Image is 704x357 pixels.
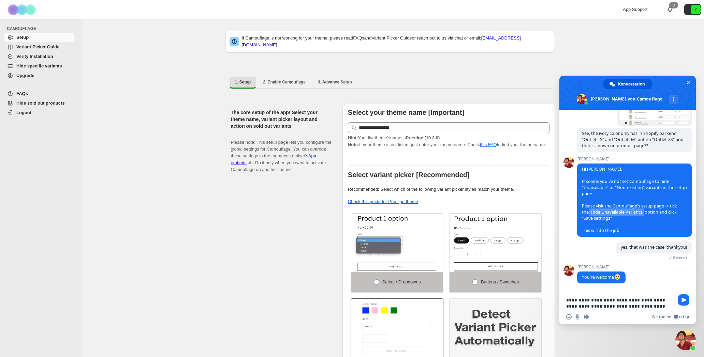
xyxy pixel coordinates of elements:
[4,71,74,80] a: Upgrade
[589,208,644,216] span: Hide Unavailable Variants
[621,244,687,250] span: yes, that was the case. thankyou!
[652,314,689,320] a: We run onCrisp
[263,79,306,85] span: 2. Enable Camouflage
[566,297,674,309] textarea: Verfassen Sie Ihre Nachricht…
[382,279,421,284] span: Select / Dropdowns
[5,0,40,19] img: Camouflage
[584,314,589,320] span: Audionachricht aufzeichnen
[666,6,673,13] a: 0
[7,26,77,31] span: CAMOUFLAGE
[406,135,440,140] strong: Prestige (10.3.0)
[566,314,572,320] span: Einen Emoji einfügen
[371,35,412,41] a: Variant Picker Guide
[16,44,59,49] span: Variant Picker Guide
[694,7,697,12] text: Y
[351,214,443,272] img: Select / Dropdowns
[679,314,689,320] span: Crisp
[4,89,74,98] a: FAQs
[16,91,28,96] span: FAQs
[348,135,549,148] p: If your theme is not listed, just enter your theme name. Check to find your theme name.
[575,314,581,320] span: Datei senden
[4,108,74,118] a: Logout
[652,314,671,320] span: We run on
[242,35,551,48] p: If Camouflage is not working for your theme, please read and or reach out to us via chat or email:
[4,42,74,52] a: Variant Picker Guide
[691,5,701,14] span: Avatar with initials Y
[673,255,687,260] span: Gelesen
[603,79,652,89] div: Konversation
[235,79,251,85] span: 1. Setup
[685,79,692,86] span: Chat schließen
[577,265,626,269] span: [PERSON_NAME]
[678,294,689,306] span: Senden Sie
[16,35,29,40] span: Setup
[480,142,497,147] a: this FAQ
[231,109,332,129] h2: The core setup of the app! Select your theme name, variant picker layout and action on sold out v...
[582,166,687,233] span: Hi [PERSON_NAME], It seems you've not set Camouflage to hide "Unavailable" or "Non-existing" vari...
[684,4,701,15] button: Avatar with initials Y
[16,100,65,106] span: Hide sold out products
[318,79,352,85] span: 3. Advance Setup
[669,2,678,9] div: 0
[348,199,418,204] a: Check this guide for Prestige theme
[669,95,678,104] div: Mehr Kanäle
[582,130,684,149] span: See, the ivory color only has in Shopify backend "Outlet - S" and "Outlet- M" but no "Outlet-XS" ...
[348,142,359,147] strong: Note:
[582,274,621,280] span: You're welcome
[16,110,31,115] span: Logout
[348,186,549,193] p: Recommended: Select which of the following variant picker styles match your theme.
[16,63,62,68] span: Hide specific variants
[348,109,464,116] b: Select your theme name [Important]
[348,171,470,178] b: Select variant picker [Recommended]
[577,157,692,161] span: [PERSON_NAME]
[348,135,358,140] strong: Hint:
[348,135,440,140] span: Your live theme's name is
[4,52,74,61] a: Verify Installation
[675,330,696,350] div: Chat schließen
[481,279,519,284] span: Buttons / Swatches
[450,214,541,272] img: Buttons / Swatches
[4,33,74,42] a: Setup
[16,54,53,59] span: Verify Installation
[351,299,443,357] img: Swatch and Dropdowns both
[450,299,541,357] img: Detect Automatically
[16,73,34,78] span: Upgrade
[4,61,74,71] a: Hide specific variants
[353,35,364,41] a: FAQs
[231,132,332,173] p: Please note: This setup page lets you configure the global settings for Camouflage. You can overr...
[623,7,647,12] span: App Support
[618,79,645,89] span: Konversation
[4,98,74,108] a: Hide sold out products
